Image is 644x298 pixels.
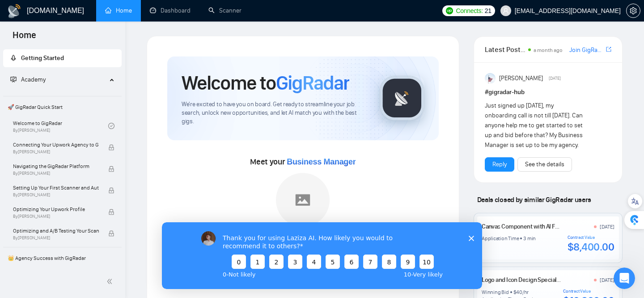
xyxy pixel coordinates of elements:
span: [PERSON_NAME] [499,73,543,83]
div: $ [513,289,517,296]
span: export [606,46,611,53]
span: [DATE] [549,74,561,82]
span: lock [108,230,114,237]
span: Setting Up Your First Scanner and Auto-Bidder [13,183,99,192]
span: 👑 Agency Success with GigRadar [4,249,121,267]
a: See the details [525,160,564,169]
span: rocket [10,55,17,61]
div: Contract Value [568,235,614,240]
a: Reply [492,160,507,169]
img: Anisuzzaman Khan [485,73,496,84]
span: Meet your [250,157,356,167]
h1: Welcome to [182,71,349,95]
span: Academy [21,76,46,83]
div: 40 [516,289,522,296]
a: Join GigRadar Slack Community [569,45,604,55]
div: Application Time [482,235,519,242]
iframe: Intercom live chat [614,268,635,289]
span: By [PERSON_NAME] [13,192,99,198]
span: By [PERSON_NAME] [13,171,99,176]
a: dashboardDashboard [150,7,191,14]
span: Navigating the GigRadar Platform [13,162,99,171]
li: Getting Started [3,49,122,67]
span: fund-projection-screen [10,76,17,82]
button: See the details [517,157,572,172]
span: Academy [10,76,46,83]
span: By [PERSON_NAME] [13,235,99,241]
span: user [503,8,509,14]
span: Connecting Your Upwork Agency to GigRadar [13,140,99,149]
img: logo [7,4,21,18]
span: Deals closed by similar GigRadar users [474,192,595,207]
button: Reply [485,157,514,172]
h1: # gigradar-hub [485,87,611,97]
span: Connects: [456,6,483,16]
span: setting [627,7,640,14]
img: gigradar-logo.png [380,76,424,121]
span: lock [108,166,114,172]
a: Welcome to GigRadarBy[PERSON_NAME] [13,116,108,136]
span: We're excited to have you on board. Get ready to streamline your job search, unlock new opportuni... [182,100,365,126]
span: Optimizing Your Upwork Profile [13,205,99,214]
span: By [PERSON_NAME] [13,214,99,219]
div: /hr [522,289,529,296]
div: $8,400.00 [568,240,614,254]
div: [DATE] [600,276,614,284]
a: Logo and Icon Design Specialist Needed [482,276,585,284]
span: GigRadar [276,71,349,95]
div: Contract Value [563,289,614,294]
button: setting [626,4,640,18]
a: export [606,45,611,54]
span: Business Manager [287,157,356,166]
span: Optimizing and A/B Testing Your Scanner for Better Results [13,226,99,235]
span: check-circle [108,123,114,129]
span: By [PERSON_NAME] [13,149,99,155]
span: Latest Posts from the GigRadar Community [485,44,525,55]
iframe: Survey by Vadym from GigRadar.io [162,222,482,289]
div: 3 min [523,235,536,242]
span: Home [5,29,43,48]
a: searchScanner [208,7,241,14]
div: Winning Bid [482,289,508,296]
img: placeholder.png [276,173,330,227]
span: lock [108,144,114,151]
span: Getting Started [21,54,64,62]
span: lock [108,187,114,194]
span: a month ago [534,47,563,53]
a: homeHome [105,7,132,14]
span: lock [108,209,114,215]
span: 21 [485,6,491,16]
img: upwork-logo.png [446,7,453,14]
span: double-left [106,277,115,286]
div: Just signed up [DATE], my onboarding call is not till [DATE]. Can anyone help me to get started t... [485,101,586,150]
a: setting [626,7,640,14]
span: 🚀 GigRadar Quick Start [4,98,121,116]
